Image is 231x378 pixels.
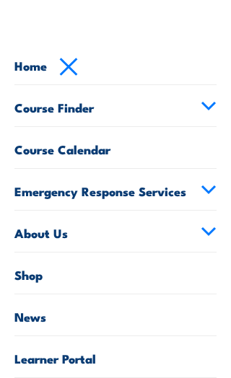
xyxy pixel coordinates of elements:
[14,294,217,335] a: News
[14,211,217,252] a: About Us
[14,252,217,294] a: Shop
[14,336,217,377] a: Learner Portal
[14,43,217,84] a: Home
[14,85,217,126] a: Course Finder
[14,127,217,168] a: Course Calendar
[14,169,217,210] a: Emergency Response Services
